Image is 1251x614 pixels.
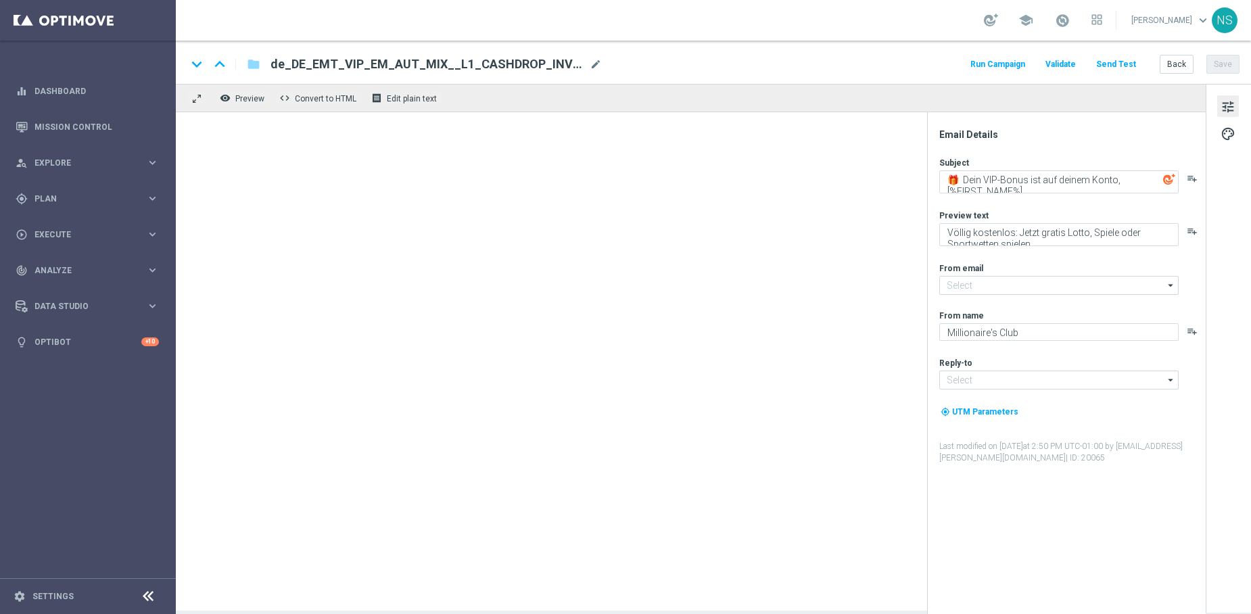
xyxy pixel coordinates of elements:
[16,157,146,169] div: Explore
[279,93,290,103] span: code
[210,54,230,74] i: keyboard_arrow_up
[16,193,146,205] div: Plan
[276,89,362,107] button: code Convert to HTML
[1212,7,1237,33] div: NS
[34,109,159,145] a: Mission Control
[1163,173,1175,185] img: optiGenie.svg
[16,85,28,97] i: equalizer
[146,156,159,169] i: keyboard_arrow_right
[1187,226,1198,237] button: playlist_add
[216,89,270,107] button: remove_red_eye Preview
[15,265,160,276] button: track_changes Analyze keyboard_arrow_right
[16,73,159,109] div: Dashboard
[34,73,159,109] a: Dashboard
[1094,55,1138,74] button: Send Test
[1187,173,1198,184] button: playlist_add
[1217,95,1239,117] button: tune
[146,192,159,205] i: keyboard_arrow_right
[939,263,983,274] label: From email
[952,407,1018,417] span: UTM Parameters
[16,229,146,241] div: Execute
[1018,13,1033,28] span: school
[34,266,146,275] span: Analyze
[1196,13,1210,28] span: keyboard_arrow_down
[245,53,262,75] button: folder
[15,158,160,168] button: person_search Explore keyboard_arrow_right
[1164,277,1178,294] i: arrow_drop_down
[939,358,972,369] label: Reply-to
[16,109,159,145] div: Mission Control
[15,337,160,348] button: lightbulb Optibot +10
[34,195,146,203] span: Plan
[14,590,26,603] i: settings
[146,228,159,241] i: keyboard_arrow_right
[15,229,160,240] button: play_circle_outline Execute keyboard_arrow_right
[16,157,28,169] i: person_search
[16,324,159,360] div: Optibot
[15,86,160,97] button: equalizer Dashboard
[1187,326,1198,337] button: playlist_add
[939,128,1204,141] div: Email Details
[939,310,984,321] label: From name
[939,158,969,168] label: Subject
[968,55,1027,74] button: Run Campaign
[141,337,159,346] div: +10
[387,94,437,103] span: Edit plain text
[187,54,207,74] i: keyboard_arrow_down
[235,94,264,103] span: Preview
[1160,55,1194,74] button: Back
[146,264,159,277] i: keyboard_arrow_right
[939,210,989,221] label: Preview text
[32,592,74,600] a: Settings
[220,93,231,103] i: remove_red_eye
[939,404,1020,419] button: my_location UTM Parameters
[34,231,146,239] span: Execute
[16,300,146,312] div: Data Studio
[16,229,28,241] i: play_circle_outline
[368,89,443,107] button: receipt Edit plain text
[590,58,602,70] span: mode_edit
[16,193,28,205] i: gps_fixed
[939,441,1204,464] label: Last modified on [DATE] at 2:50 PM UTC-01:00 by [EMAIL_ADDRESS][PERSON_NAME][DOMAIN_NAME]
[34,324,141,360] a: Optibot
[15,122,160,133] button: Mission Control
[1164,371,1178,389] i: arrow_drop_down
[247,56,260,72] i: folder
[1045,60,1076,69] span: Validate
[1066,453,1105,463] span: | ID: 20065
[371,93,382,103] i: receipt
[15,301,160,312] button: Data Studio keyboard_arrow_right
[1221,98,1235,116] span: tune
[15,193,160,204] button: gps_fixed Plan keyboard_arrow_right
[295,94,356,103] span: Convert to HTML
[34,159,146,167] span: Explore
[939,276,1179,295] input: Select
[16,336,28,348] i: lightbulb
[146,300,159,312] i: keyboard_arrow_right
[16,264,146,277] div: Analyze
[941,407,950,417] i: my_location
[1206,55,1240,74] button: Save
[1221,125,1235,143] span: palette
[270,56,584,72] span: de_DE_EMT_VIP_EM_AUT_MIX__L1_CASHDROP_INVITE_MAIL
[1130,10,1212,30] a: [PERSON_NAME]keyboard_arrow_down
[34,302,146,310] span: Data Studio
[939,371,1179,389] input: Select
[1217,122,1239,144] button: palette
[16,264,28,277] i: track_changes
[1043,55,1078,74] button: Validate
